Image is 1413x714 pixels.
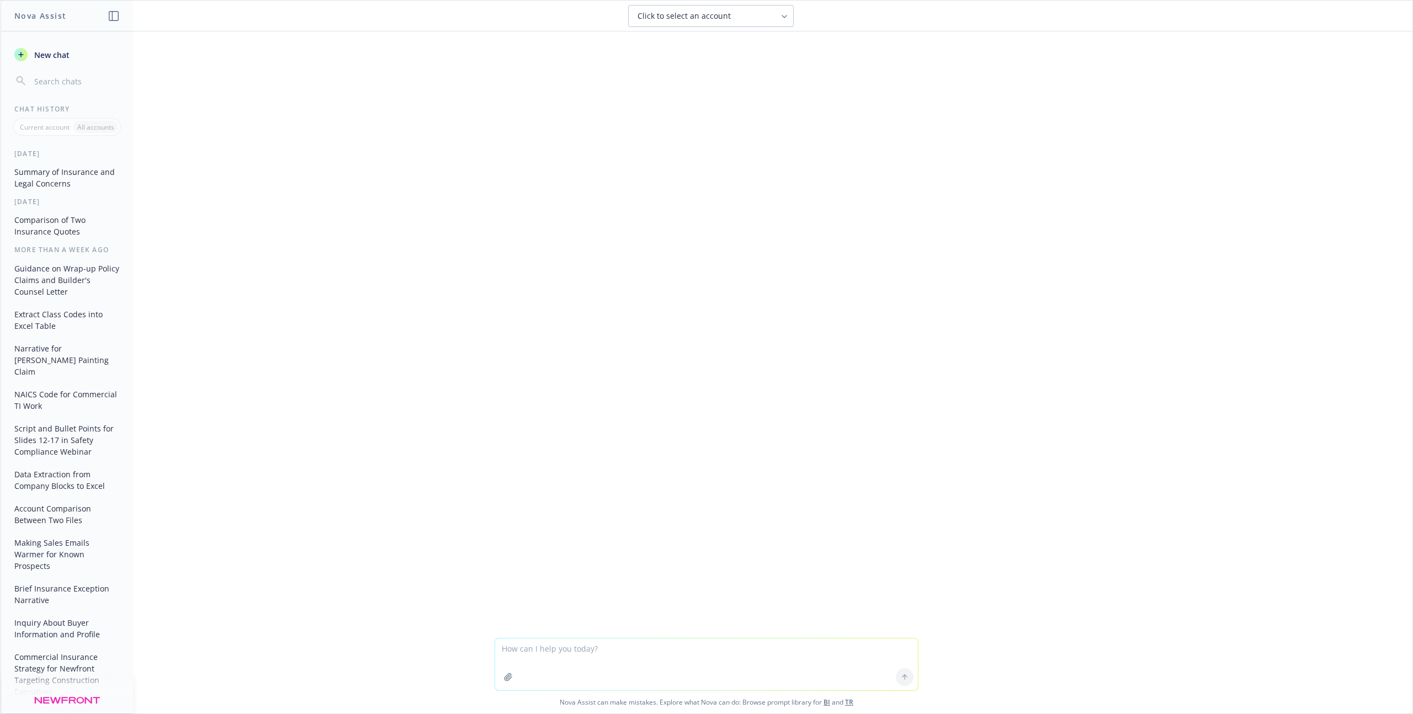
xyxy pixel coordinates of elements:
button: Narrative for [PERSON_NAME] Painting Claim [10,339,124,381]
h1: Nova Assist [14,10,66,22]
button: Comparison of Two Insurance Quotes [10,211,124,241]
input: Search chats [32,73,120,89]
div: [DATE] [1,197,133,206]
button: Click to select an account [628,5,794,27]
button: Brief Insurance Exception Narrative [10,579,124,609]
button: NAICS Code for Commercial TI Work [10,385,124,415]
button: Summary of Insurance and Legal Concerns [10,163,124,193]
button: New chat [10,45,124,65]
p: Current account [20,122,70,132]
span: Click to select an account [638,10,731,22]
a: TR [845,697,853,707]
span: Nova Assist can make mistakes. Explore what Nova can do: Browse prompt library for and [5,691,1408,713]
button: Inquiry About Buyer Information and Profile [10,614,124,643]
button: Guidance on Wrap-up Policy Claims and Builder's Counsel Letter [10,259,124,301]
button: Extract Class Codes into Excel Table [10,305,124,335]
button: Commercial Insurance Strategy for Newfront Targeting Construction Executives [10,648,124,701]
p: All accounts [77,122,114,132]
span: New chat [32,49,70,61]
a: BI [824,697,830,707]
button: Data Extraction from Company Blocks to Excel [10,465,124,495]
div: More than a week ago [1,245,133,254]
div: Chat History [1,104,133,114]
button: Account Comparison Between Two Files [10,499,124,529]
div: [DATE] [1,149,133,158]
button: Script and Bullet Points for Slides 12-17 in Safety Compliance Webinar [10,419,124,461]
button: Making Sales Emails Warmer for Known Prospects [10,534,124,575]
